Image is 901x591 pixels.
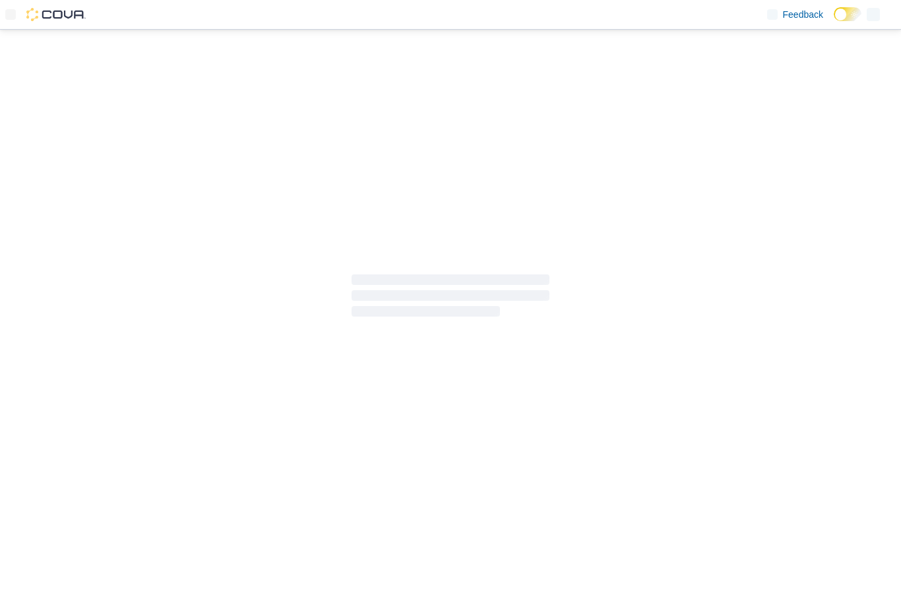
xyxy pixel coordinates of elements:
[834,7,861,21] input: Dark Mode
[762,1,828,28] a: Feedback
[26,8,86,21] img: Cova
[783,8,823,21] span: Feedback
[352,277,549,319] span: Loading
